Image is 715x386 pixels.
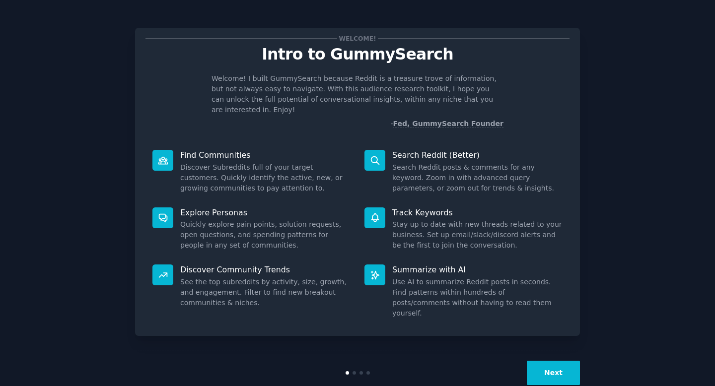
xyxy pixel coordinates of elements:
[393,120,503,128] a: Fed, GummySearch Founder
[390,119,503,129] div: -
[527,361,580,385] button: Next
[392,219,563,251] dd: Stay up to date with new threads related to your business. Set up email/slack/discord alerts and ...
[392,207,563,218] p: Track Keywords
[180,264,351,275] p: Discover Community Trends
[392,162,563,193] dd: Search Reddit posts & comments for any keyword. Zoom in with advanced query parameters, or zoom o...
[392,264,563,275] p: Summarize with AI
[180,150,351,160] p: Find Communities
[180,162,351,193] dd: Discover Subreddits full of your target customers. Quickly identify the active, new, or growing c...
[212,73,503,115] p: Welcome! I built GummySearch because Reddit is a treasure trove of information, but not always ea...
[392,277,563,319] dd: Use AI to summarize Reddit posts in seconds. Find patterns within hundreds of posts/comments with...
[180,277,351,308] dd: See the top subreddits by activity, size, growth, and engagement. Filter to find new breakout com...
[180,219,351,251] dd: Quickly explore pain points, solution requests, open questions, and spending patterns for people ...
[392,150,563,160] p: Search Reddit (Better)
[180,207,351,218] p: Explore Personas
[145,46,570,63] p: Intro to GummySearch
[337,33,378,44] span: Welcome!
